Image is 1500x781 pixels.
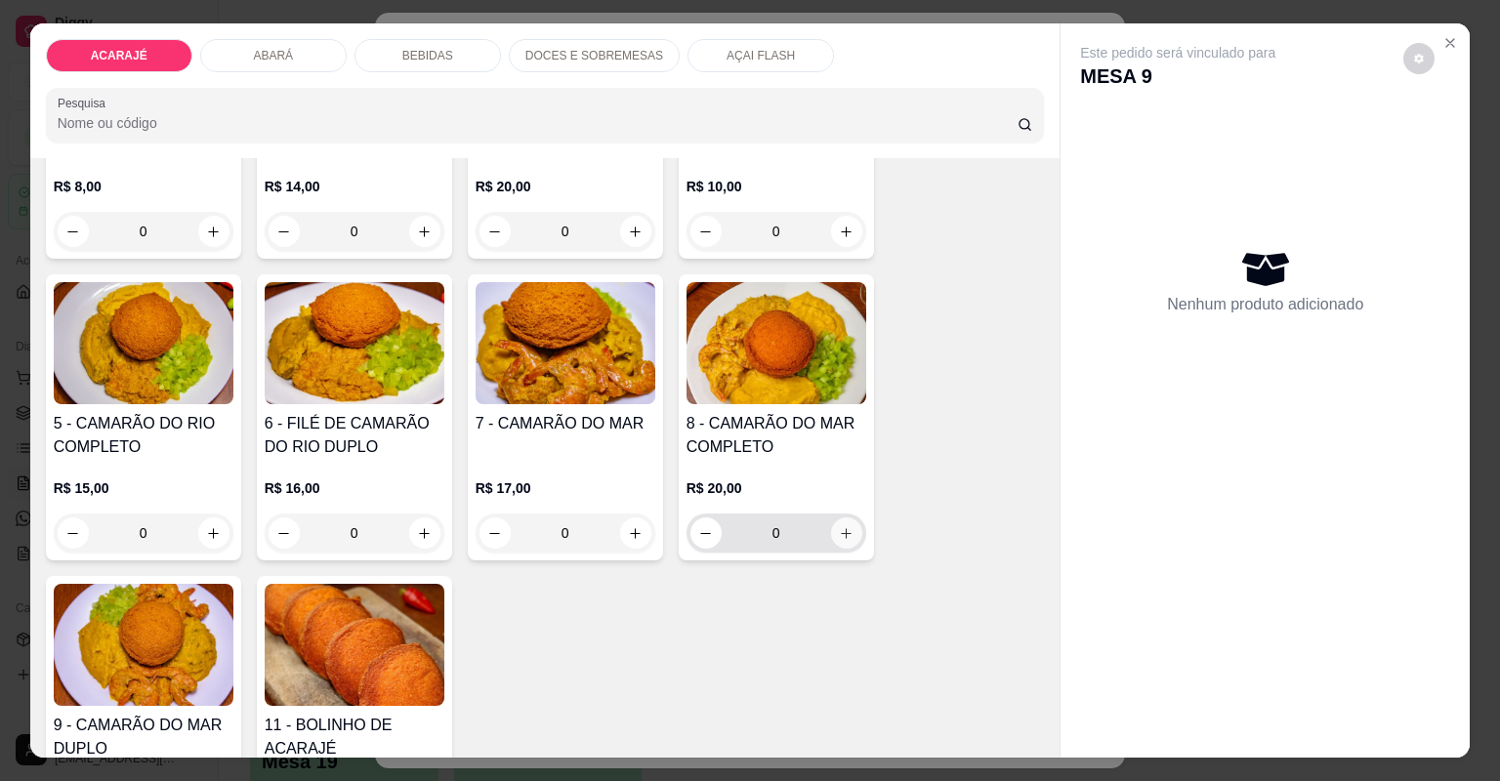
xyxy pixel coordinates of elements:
[269,216,300,247] button: decrease-product-quantity
[1080,43,1275,62] p: Este pedido será vinculado para
[265,478,444,498] p: R$ 16,00
[1435,27,1466,59] button: Close
[54,714,233,760] h4: 9 - CAMARÃO DO MAR DUPLO
[479,517,511,549] button: decrease-product-quantity
[54,584,233,706] img: product-image
[476,177,655,196] p: R$ 20,00
[1403,43,1435,74] button: decrease-product-quantity
[198,216,229,247] button: increase-product-quantity
[58,95,112,111] label: Pesquisa
[690,517,722,549] button: decrease-product-quantity
[620,216,651,247] button: increase-product-quantity
[690,216,722,247] button: decrease-product-quantity
[479,216,511,247] button: decrease-product-quantity
[54,282,233,404] img: product-image
[265,584,444,706] img: product-image
[409,216,440,247] button: increase-product-quantity
[1167,293,1363,316] p: Nenhum produto adicionado
[687,177,866,196] p: R$ 10,00
[525,48,663,63] p: DOCES E SOBREMESAS
[265,412,444,459] h4: 6 - FILÉ DE CAMARÃO DO RIO DUPLO
[620,517,651,549] button: increase-product-quantity
[265,714,444,760] h4: 11 - BOLINHO DE ACARAJÉ
[831,216,862,247] button: increase-product-quantity
[91,48,147,63] p: ACARAJÉ
[1080,62,1275,90] p: MESA 9
[54,478,233,498] p: R$ 15,00
[476,478,655,498] p: R$ 17,00
[198,517,229,549] button: increase-product-quantity
[687,282,866,404] img: product-image
[58,517,89,549] button: decrease-product-quantity
[409,517,440,549] button: increase-product-quantity
[253,48,293,63] p: ABARÁ
[54,177,233,196] p: R$ 8,00
[831,517,862,549] button: increase-product-quantity
[476,412,655,435] h4: 7 - CAMARÃO DO MAR
[58,113,1018,133] input: Pesquisa
[687,478,866,498] p: R$ 20,00
[58,216,89,247] button: decrease-product-quantity
[402,48,453,63] p: BEBIDAS
[476,282,655,404] img: product-image
[265,177,444,196] p: R$ 14,00
[265,282,444,404] img: product-image
[269,517,300,549] button: decrease-product-quantity
[727,48,795,63] p: AÇAI FLASH
[54,412,233,459] h4: 5 - CAMARÃO DO RIO COMPLETO
[687,412,866,459] h4: 8 - CAMARÃO DO MAR COMPLETO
